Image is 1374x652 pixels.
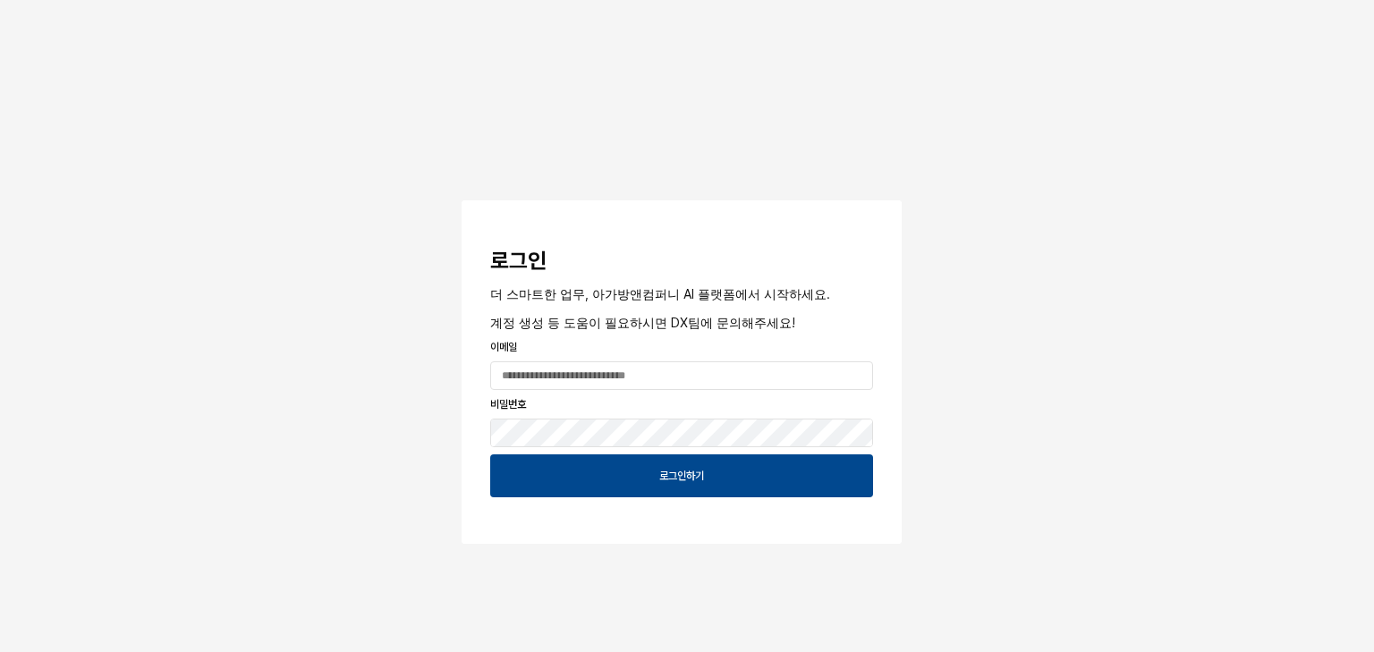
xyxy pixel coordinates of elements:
[490,313,873,332] p: 계정 생성 등 도움이 필요하시면 DX팀에 문의해주세요!
[490,339,873,355] p: 이메일
[490,284,873,303] p: 더 스마트한 업무, 아가방앤컴퍼니 AI 플랫폼에서 시작하세요.
[490,396,873,412] p: 비밀번호
[659,469,704,483] p: 로그인하기
[490,454,873,497] button: 로그인하기
[490,249,873,274] h3: 로그인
